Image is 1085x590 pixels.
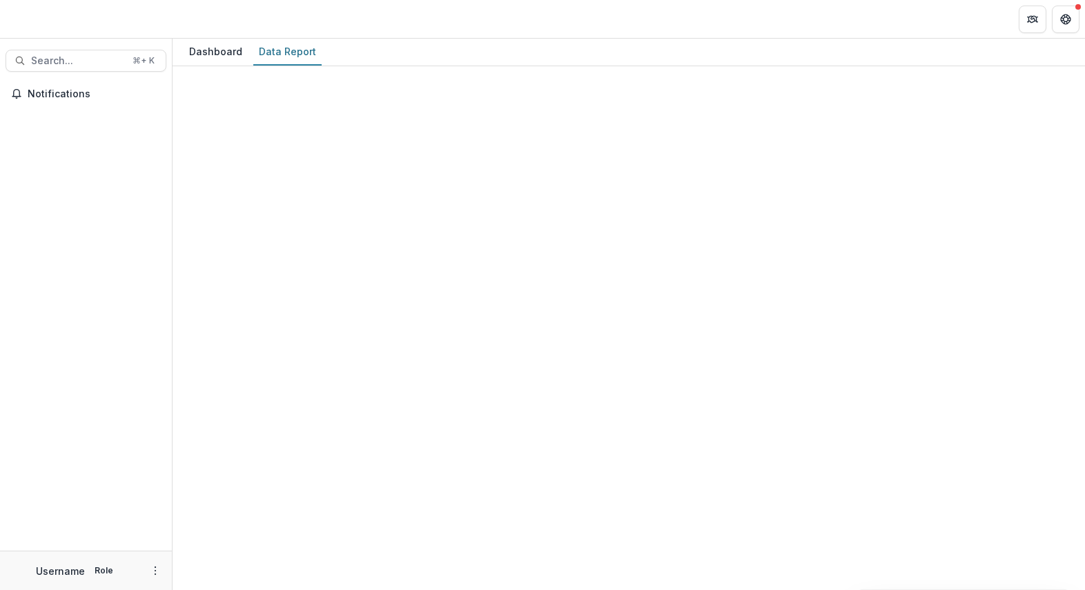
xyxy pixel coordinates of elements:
div: ⌘ + K [130,53,157,68]
p: Username [36,564,85,578]
button: Notifications [6,83,166,105]
div: Dashboard [184,41,248,61]
div: Data Report [253,41,322,61]
button: More [147,562,164,579]
button: Partners [1019,6,1046,33]
button: Get Help [1052,6,1079,33]
a: Data Report [253,39,322,66]
p: Role [90,564,117,577]
a: Dashboard [184,39,248,66]
span: Search... [31,55,124,67]
button: Search... [6,50,166,72]
span: Notifications [28,88,161,100]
